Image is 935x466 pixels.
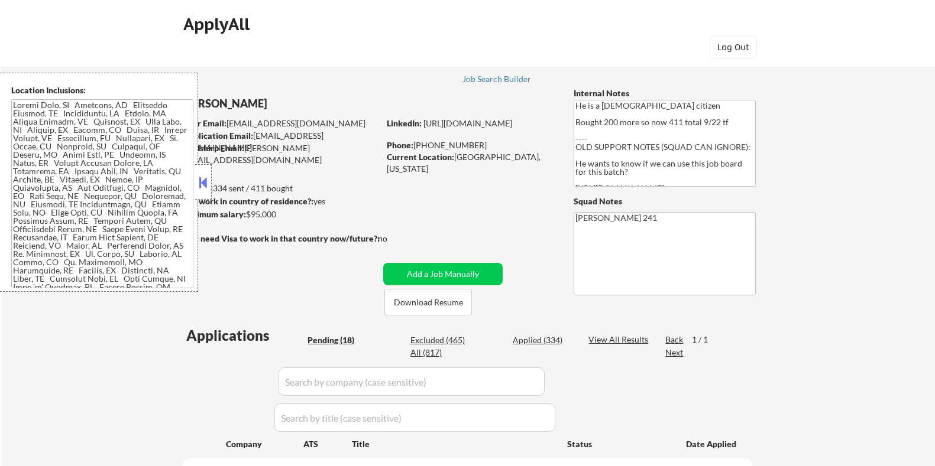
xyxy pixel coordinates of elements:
a: Job Search Builder [462,74,532,86]
div: Company [226,438,303,450]
div: yes [182,195,376,207]
div: Pending (18) [308,334,367,346]
div: Job Search Builder [462,75,532,83]
div: [EMAIL_ADDRESS][DOMAIN_NAME] [183,130,379,153]
strong: Application Email: [183,131,253,141]
button: Download Resume [384,289,472,315]
div: [PHONE_NUMBER] [387,139,554,151]
strong: LinkedIn: [387,118,422,128]
div: no [378,233,412,245]
div: 334 sent / 411 bought [182,183,379,194]
strong: Mailslurp Email: [183,143,244,153]
div: View All Results [588,334,652,346]
div: Applications [186,328,303,343]
div: [PERSON_NAME] [183,96,426,111]
div: Title [352,438,556,450]
div: $95,000 [182,208,379,220]
strong: Current Location: [387,152,454,162]
div: Status [567,433,669,454]
div: ApplyAll [183,14,253,34]
input: Search by company (case sensitive) [279,367,545,396]
a: [URL][DOMAIN_NAME] [423,118,512,128]
strong: Phone: [387,140,413,150]
strong: Can work in country of residence?: [182,196,313,206]
div: Next [665,347,684,359]
div: Internal Notes [574,87,756,99]
input: Search by title (case sensitive) [274,403,555,432]
div: Date Applied [686,438,738,450]
button: Log Out [710,35,757,59]
div: ATS [303,438,352,450]
div: [GEOGRAPHIC_DATA], [US_STATE] [387,151,554,174]
div: 1 / 1 [692,334,719,346]
div: [PERSON_NAME][EMAIL_ADDRESS][DOMAIN_NAME] [183,142,379,165]
div: Squad Notes [574,195,756,207]
div: Location Inclusions: [11,84,193,96]
strong: Will need Visa to work in that country now/future?: [183,233,380,243]
div: Applied (334) [513,334,572,346]
button: Add a Job Manually [383,263,503,285]
div: Back [665,334,684,346]
div: Excluded (465) [410,334,470,346]
div: [EMAIL_ADDRESS][DOMAIN_NAME] [183,118,379,129]
div: All (817) [410,347,470,359]
strong: Minimum salary: [182,209,246,219]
